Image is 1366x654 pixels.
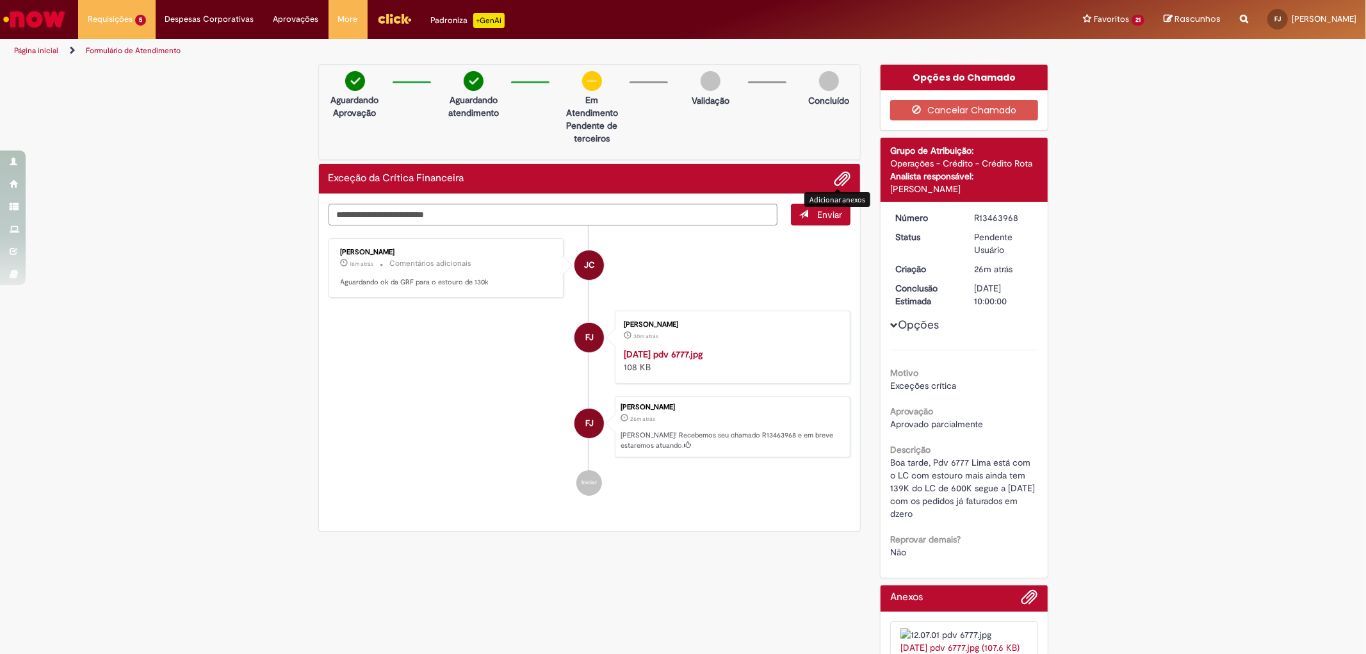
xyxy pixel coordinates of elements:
b: Motivo [890,367,918,379]
b: Reprovar demais? [890,534,961,545]
img: ServiceNow [1,6,67,32]
span: 26m atrás [974,263,1012,275]
button: Enviar [791,204,850,225]
span: Exceções crítica [890,380,956,391]
p: Validação [692,94,729,107]
h2: Anexos [890,592,923,603]
div: [PERSON_NAME] [341,249,554,256]
p: Aguardando atendimento [443,94,505,119]
div: [PERSON_NAME] [624,321,837,329]
div: [DATE] 10:00:00 [974,282,1034,307]
span: Requisições [88,13,133,26]
span: Favoritos [1094,13,1129,26]
dt: Status [886,231,964,243]
span: [PERSON_NAME] [1292,13,1356,24]
div: Operações - Crédito - Crédito Rota [890,157,1038,170]
dt: Conclusão Estimada [886,282,964,307]
dt: Criação [886,263,964,275]
time: 29/08/2025 18:15:32 [974,263,1012,275]
a: Formulário de Atendimento [86,45,181,56]
p: Aguardando Aprovação [324,94,386,119]
button: Cancelar Chamado [890,100,1038,120]
h2: Exceção da Crítica Financeira Histórico de tíquete [329,173,464,184]
p: Concluído [808,94,849,107]
div: Padroniza [431,13,505,28]
span: JC [584,250,595,281]
img: img-circle-grey.png [819,71,839,91]
span: 26m atrás [630,415,655,423]
span: 16m atrás [350,260,374,268]
button: Adicionar anexos [834,170,850,187]
img: circle-minus.png [582,71,602,91]
b: Descrição [890,444,931,455]
div: [PERSON_NAME] [890,183,1038,195]
span: FJ [585,322,594,353]
button: Adicionar anexos [1021,589,1038,612]
small: Comentários adicionais [390,258,472,269]
div: 108 KB [624,348,837,373]
p: [PERSON_NAME]! Recebemos seu chamado R13463968 e em breve estaremos atuando. [621,430,843,450]
p: +GenAi [473,13,505,28]
span: Enviar [817,209,842,220]
a: Página inicial [14,45,58,56]
span: Aprovações [273,13,319,26]
time: 29/08/2025 18:11:42 [633,332,658,340]
span: FJ [1274,15,1281,23]
div: Grupo de Atribuição: [890,144,1038,157]
time: 29/08/2025 18:15:32 [630,415,655,423]
a: [DATE] pdv 6777.jpg (107.6 KB) [900,642,1020,653]
div: Analista responsável: [890,170,1038,183]
div: Fabricio De Carvalho Jeronimo [574,409,604,438]
p: Pendente de terceiros [561,119,623,145]
span: Rascunhos [1175,13,1221,25]
span: Aprovado parcialmente [890,418,983,430]
div: R13463968 [974,211,1034,224]
img: check-circle-green.png [464,71,484,91]
div: [PERSON_NAME] [621,404,843,411]
div: Jonas Correia [574,250,604,280]
ul: Trilhas de página [10,39,901,63]
b: Aprovação [890,405,933,417]
a: Rascunhos [1164,13,1221,26]
span: FJ [585,408,594,439]
span: 5 [135,15,146,26]
img: click_logo_yellow_360x200.png [377,9,412,28]
div: Opções do Chamado [881,65,1048,90]
div: Adicionar anexos [804,192,870,207]
img: img-circle-grey.png [701,71,720,91]
span: More [338,13,358,26]
textarea: Digite sua mensagem aqui... [329,204,778,225]
li: Fabricio De Carvalho Jeronimo [329,396,851,458]
span: 30m atrás [633,332,658,340]
ul: Histórico de tíquete [329,225,851,509]
span: Despesas Corporativas [165,13,254,26]
p: Aguardando ok da GRF para o estouro de 130k [341,277,554,288]
span: Não [890,546,906,558]
div: 29/08/2025 18:15:32 [974,263,1034,275]
a: [DATE] pdv 6777.jpg [624,348,703,360]
span: Boa tarde, Pdv 6777 Lima está com o LC com estouro mais ainda tem 139K do LC de 600K segue a [DAT... [890,457,1037,519]
span: 21 [1132,15,1144,26]
p: Em Atendimento [561,94,623,119]
img: 12.07.01 pdv 6777.jpg [900,628,1028,641]
dt: Número [886,211,964,224]
img: check-circle-green.png [345,71,365,91]
div: Pendente Usuário [974,231,1034,256]
time: 29/08/2025 18:24:58 [350,260,374,268]
div: Fabricio De Carvalho Jeronimo [574,323,604,352]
